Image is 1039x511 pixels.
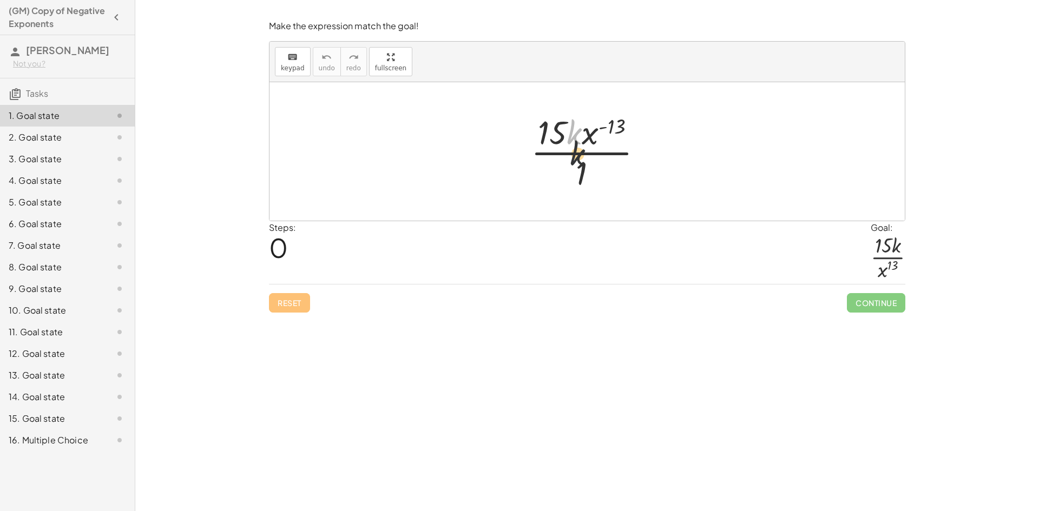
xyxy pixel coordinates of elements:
[9,261,96,274] div: 8. Goal state
[113,304,126,317] i: Task not started.
[113,390,126,403] i: Task not started.
[348,51,359,64] i: redo
[113,174,126,187] i: Task not started.
[375,64,406,72] span: fullscreen
[9,326,96,339] div: 11. Goal state
[9,347,96,360] div: 12. Goal state
[269,231,288,264] span: 0
[113,434,126,447] i: Task not started.
[113,152,126,165] i: Task not started.
[113,196,126,209] i: Task not started.
[113,261,126,274] i: Task not started.
[871,221,905,234] div: Goal:
[9,304,96,317] div: 10. Goal state
[275,47,311,76] button: keyboardkeypad
[9,282,96,295] div: 9. Goal state
[9,4,107,30] h4: (GM) Copy of Negative Exponents
[113,131,126,144] i: Task not started.
[113,239,126,252] i: Task not started.
[269,222,296,233] label: Steps:
[113,109,126,122] i: Task not started.
[9,434,96,447] div: 16. Multiple Choice
[346,64,361,72] span: redo
[9,109,96,122] div: 1. Goal state
[113,326,126,339] i: Task not started.
[281,64,305,72] span: keypad
[9,239,96,252] div: 7. Goal state
[313,47,341,76] button: undoundo
[9,196,96,209] div: 5. Goal state
[113,369,126,382] i: Task not started.
[9,412,96,425] div: 15. Goal state
[369,47,412,76] button: fullscreen
[13,58,126,69] div: Not you?
[319,64,335,72] span: undo
[113,282,126,295] i: Task not started.
[26,44,109,56] span: [PERSON_NAME]
[113,412,126,425] i: Task not started.
[9,217,96,230] div: 6. Goal state
[9,369,96,382] div: 13. Goal state
[9,174,96,187] div: 4. Goal state
[9,131,96,144] div: 2. Goal state
[269,20,905,32] p: Make the expression match the goal!
[113,347,126,360] i: Task not started.
[113,217,126,230] i: Task not started.
[321,51,332,64] i: undo
[9,390,96,403] div: 14. Goal state
[26,88,48,99] span: Tasks
[9,152,96,165] div: 3. Goal state
[287,51,298,64] i: keyboard
[340,47,367,76] button: redoredo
